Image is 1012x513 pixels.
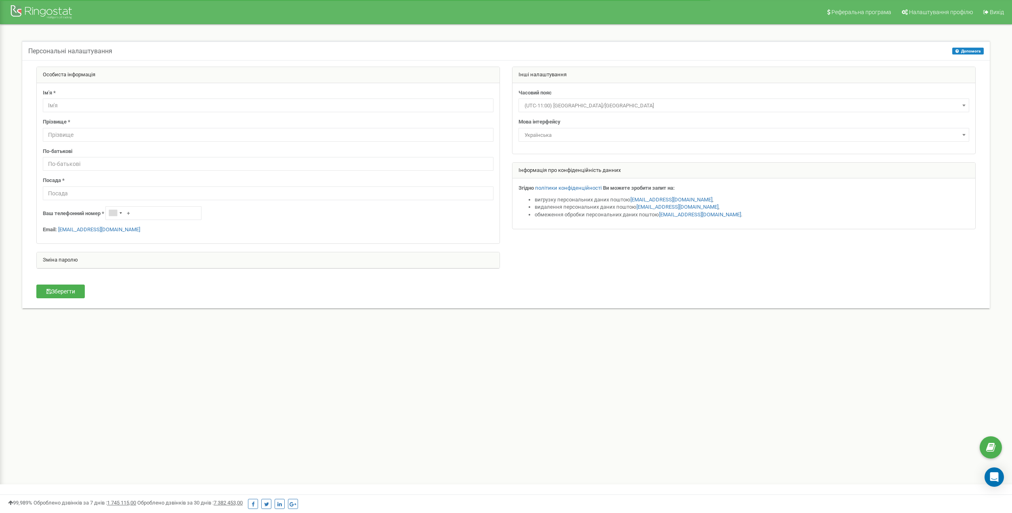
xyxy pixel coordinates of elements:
[36,285,85,298] button: Зберегти
[512,163,975,179] div: Інформація про конфіденційність данних
[630,197,712,203] a: [EMAIL_ADDRESS][DOMAIN_NAME]
[43,118,70,126] label: Прізвище *
[519,98,969,112] span: (UTC-11:00) Pacific/Midway
[603,185,675,191] strong: Ви можете зробити запит на:
[43,177,65,184] label: Посада *
[636,204,718,210] a: [EMAIL_ADDRESS][DOMAIN_NAME]
[659,211,741,218] a: [EMAIL_ADDRESS][DOMAIN_NAME]
[43,157,493,171] input: По-батькові
[990,9,1004,15] span: Вихід
[43,98,493,112] input: Ім'я
[519,128,969,142] span: Українська
[43,128,493,142] input: Прізвище
[535,196,969,204] li: вигрузку персональних даних поштою ,
[28,48,112,55] h5: Персональні налаштування
[535,185,602,191] a: політики конфіденційності
[106,207,124,220] div: Telephone country code
[43,186,493,200] input: Посада
[43,148,72,155] label: По-батькові
[37,252,500,268] div: Зміна паролю
[952,48,984,54] button: Допомога
[43,89,56,97] label: Ім'я *
[58,226,140,232] a: [EMAIL_ADDRESS][DOMAIN_NAME]
[512,67,975,83] div: Інші налаштування
[831,9,891,15] span: Реферальна програма
[37,67,500,83] div: Особиста інформація
[519,118,561,126] label: Мова інтерфейсу
[43,210,104,218] label: Ваш телефонний номер *
[519,89,552,97] label: Часовий пояс
[43,226,57,232] strong: Email:
[521,100,966,111] span: (UTC-11:00) Pacific/Midway
[909,9,973,15] span: Налаштування профілю
[521,130,966,141] span: Українська
[105,206,202,220] input: +1-800-555-55-55
[985,467,1004,487] div: Open Intercom Messenger
[535,211,969,219] li: обмеження обробки персональних даних поштою .
[519,185,534,191] strong: Згідно
[535,203,969,211] li: видалення персональних даних поштою ,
